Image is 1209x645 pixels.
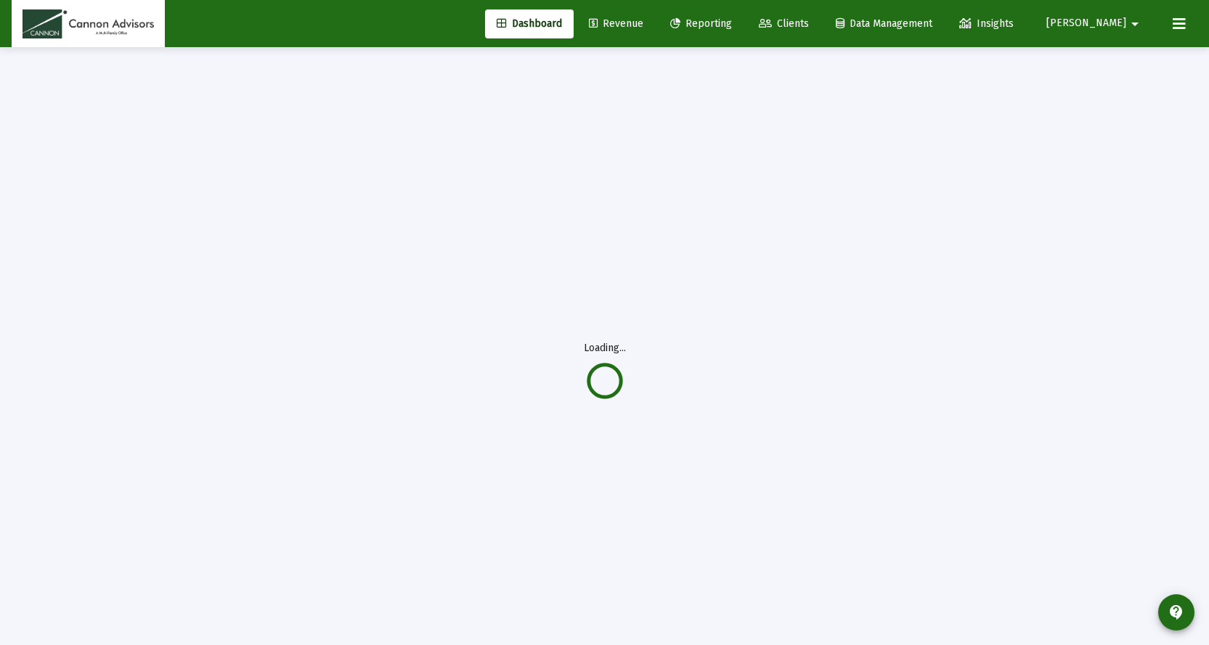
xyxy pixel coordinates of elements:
a: Reporting [659,9,744,38]
span: [PERSON_NAME] [1046,17,1126,30]
mat-icon: arrow_drop_down [1126,9,1144,38]
img: Dashboard [23,9,154,38]
a: Dashboard [485,9,574,38]
a: Clients [747,9,821,38]
a: Data Management [824,9,944,38]
button: [PERSON_NAME] [1029,9,1161,38]
span: Reporting [670,17,732,30]
span: Clients [759,17,809,30]
mat-icon: contact_support [1168,604,1185,621]
a: Insights [948,9,1025,38]
span: Dashboard [497,17,562,30]
span: Revenue [589,17,643,30]
span: Data Management [836,17,932,30]
span: Insights [959,17,1014,30]
a: Revenue [577,9,655,38]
